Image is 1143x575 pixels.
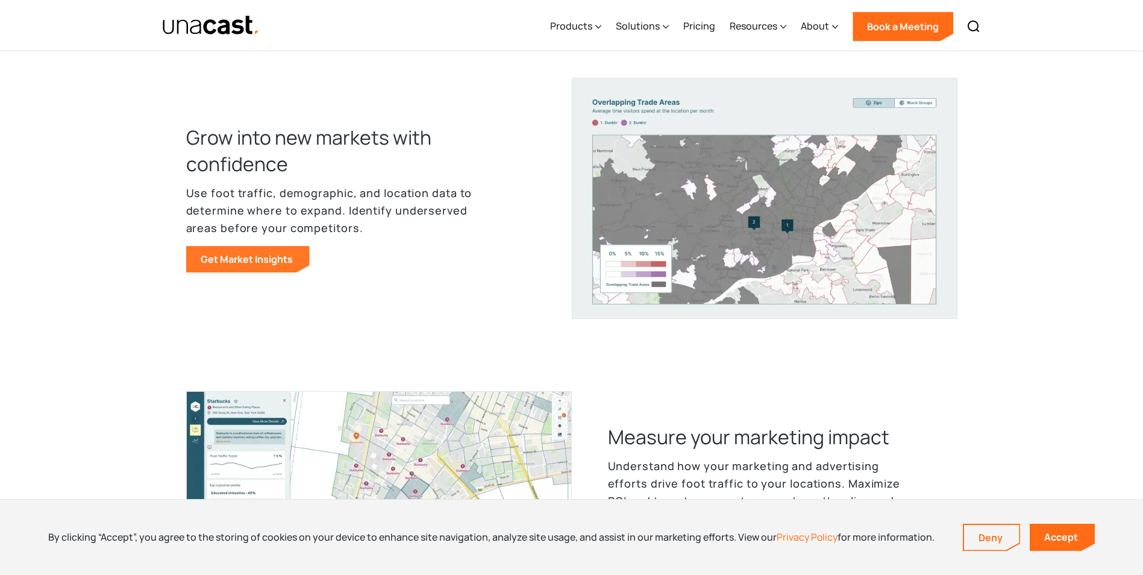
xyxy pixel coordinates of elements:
[572,78,957,319] img: Map of overlapping trade areas of two Dunkin' locations
[608,424,889,450] h3: Measure your marketing impact
[730,2,786,51] div: Resources
[162,15,260,36] a: home
[964,525,1019,550] a: Deny
[853,12,953,41] a: Book a Meeting
[186,124,499,177] h3: Grow into new markets with confidence
[550,19,592,33] div: Products
[48,530,935,544] div: By clicking “Accept”, you agree to the storing of cookies on your device to enhance site navigati...
[683,2,715,51] a: Pricing
[1030,524,1095,551] a: Accept
[186,184,499,236] p: Use foot traffic, demographic, and location data to determine where to expand. Identify underserv...
[966,19,981,34] img: Search icon
[777,530,838,544] a: Privacy Policy
[608,457,921,527] p: Understand how your marketing and advertising efforts drive foot traffic to your locations. Maxim...
[801,19,829,33] div: About
[730,19,777,33] div: Resources
[616,19,660,33] div: Solutions
[616,2,669,51] div: Solutions
[162,15,260,36] img: Unacast text logo
[550,2,601,51] div: Products
[801,2,838,51] div: About
[186,246,310,272] a: Get Market Insights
